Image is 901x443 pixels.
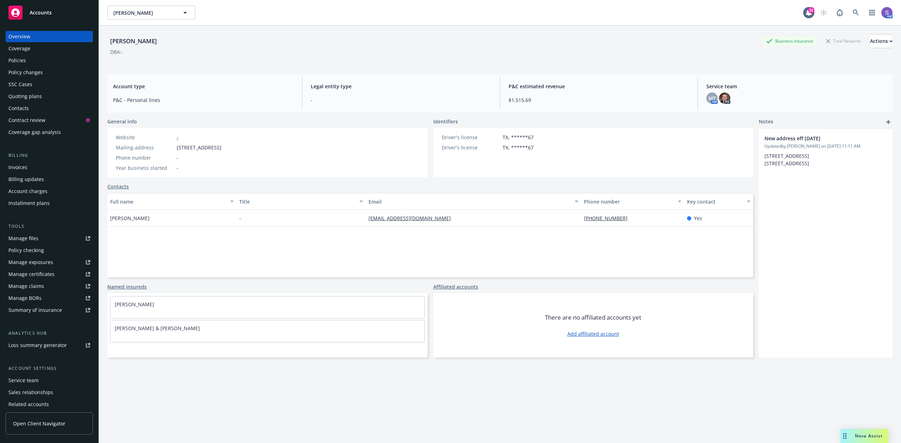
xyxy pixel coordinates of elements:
span: - [311,96,491,104]
a: - [177,134,178,141]
span: Identifiers [433,118,458,125]
div: Coverage gap analysis [8,127,61,138]
button: Actions [870,34,893,48]
span: P&C estimated revenue [509,83,689,90]
span: [PERSON_NAME] [113,9,174,17]
div: Contract review [8,115,45,126]
div: Key contact [687,198,743,205]
div: Website [116,134,174,141]
div: Phone number [116,154,174,161]
a: Search [849,6,863,20]
a: Coverage [6,43,93,54]
a: [EMAIL_ADDRESS][DOMAIN_NAME] [368,215,456,222]
a: Sales relationships [6,387,93,398]
div: Total Rewards [823,37,864,45]
div: Quoting plans [8,91,42,102]
a: [PHONE_NUMBER] [584,215,633,222]
span: Updated by [PERSON_NAME] on [DATE] 11:11 AM [764,143,887,149]
div: Driver's license [442,134,500,141]
span: MT [708,95,716,102]
button: [PERSON_NAME] [107,6,195,20]
a: add [884,118,893,126]
a: Related accounts [6,399,93,410]
span: Notes [759,118,773,126]
a: SSC Cases [6,79,93,90]
div: Related accounts [8,399,49,410]
a: Manage claims [6,281,93,292]
div: Coverage [8,43,30,54]
span: Nova Assist [855,433,883,439]
div: Business Insurance [763,37,817,45]
span: Legal entity type [311,83,491,90]
div: Email [368,198,571,205]
a: [PERSON_NAME] & [PERSON_NAME] [115,325,200,332]
a: Policies [6,55,93,66]
a: Accounts [6,3,93,23]
img: photo [881,7,893,18]
span: Service team [706,83,887,90]
a: Summary of insurance [6,304,93,316]
div: Full name [110,198,226,205]
span: Accounts [30,10,52,15]
a: Start snowing [817,6,831,20]
div: Mailing address [116,144,174,151]
div: Manage certificates [8,269,55,280]
a: Coverage gap analysis [6,127,93,138]
div: Overview [8,31,30,42]
div: Manage claims [8,281,44,292]
a: Contacts [107,183,129,190]
span: Open Client Navigator [13,420,65,427]
a: Overview [6,31,93,42]
a: Add affiliated account [567,330,619,338]
a: Invoices [6,162,93,173]
div: Billing updates [8,174,44,185]
button: Full name [107,193,237,210]
div: [PERSON_NAME] [107,37,160,46]
div: 31 [808,7,814,13]
div: Sales relationships [8,387,53,398]
div: Driver's license [442,144,500,151]
a: Quoting plans [6,91,93,102]
a: Report a Bug [833,6,847,20]
div: Policy changes [8,67,43,78]
div: SSC Cases [8,79,32,90]
span: [PERSON_NAME] [110,214,150,222]
span: Yes [694,214,702,222]
a: Switch app [865,6,879,20]
div: Account charges [8,186,48,197]
div: Year business started [116,164,174,172]
a: Manage files [6,233,93,244]
a: Manage exposures [6,257,93,268]
a: Loss summary generator [6,340,93,351]
div: Loss summary generator [8,340,67,351]
a: Affiliated accounts [433,283,478,290]
div: Contacts [8,103,29,114]
a: Account charges [6,186,93,197]
span: $1,515.69 [509,96,689,104]
div: Policies [8,55,26,66]
span: - [239,214,241,222]
button: Title [237,193,366,210]
a: Policy checking [6,245,93,256]
a: Named insureds [107,283,147,290]
div: DBA: - [110,48,123,56]
a: Installment plans [6,198,93,209]
a: Contract review [6,115,93,126]
div: Drag to move [840,429,849,443]
div: Summary of insurance [8,304,62,316]
p: [STREET_ADDRESS] [STREET_ADDRESS] [764,152,887,167]
div: Analytics hub [6,330,93,337]
div: Account settings [6,365,93,372]
span: - [177,164,178,172]
div: Service team [8,375,39,386]
div: Invoices [8,162,27,173]
div: Manage BORs [8,293,42,304]
button: Nova Assist [840,429,888,443]
span: [STREET_ADDRESS] [177,144,221,151]
a: Billing updates [6,174,93,185]
span: There are no affiliated accounts yet [545,313,641,322]
a: Manage certificates [6,269,93,280]
span: New address eff [DATE] [764,135,869,142]
div: Manage files [8,233,38,244]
